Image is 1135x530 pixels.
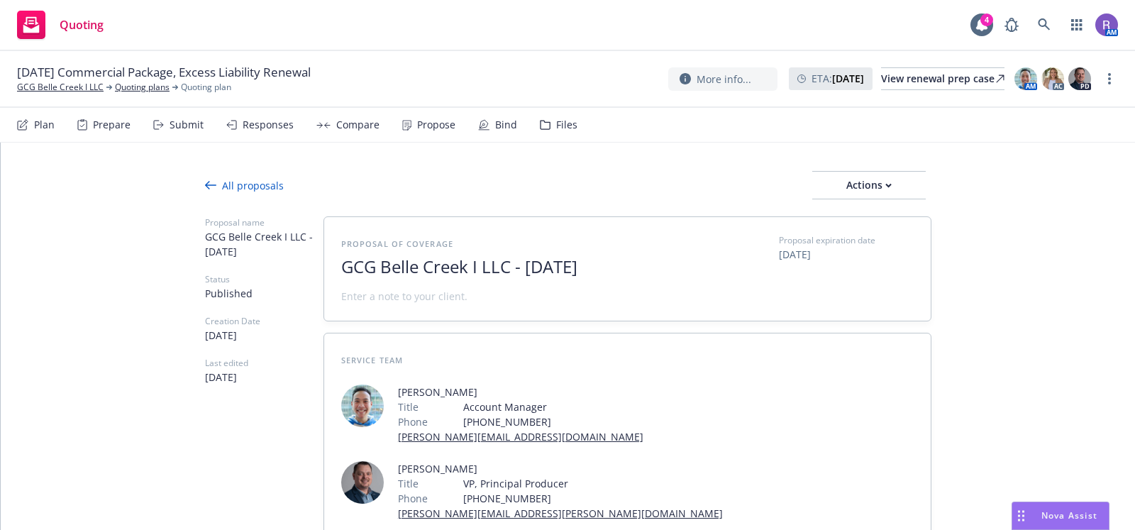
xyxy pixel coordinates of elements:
a: Quoting [11,5,109,45]
div: Actions [812,172,926,199]
span: Account Manager [463,399,643,414]
span: Proposal expiration date [779,234,875,247]
img: photo [1068,67,1091,90]
a: Quoting plans [115,81,170,94]
span: [PERSON_NAME] [398,385,643,399]
img: photo [1014,67,1037,90]
span: Proposal name [205,216,323,229]
div: Drag to move [1012,502,1030,529]
a: Search [1030,11,1058,39]
a: GCG Belle Creek I LLC [17,81,104,94]
img: employee photo [341,461,384,504]
span: [DATE] Commercial Package, Excess Liability Renewal [17,64,311,81]
span: Service Team [341,355,403,365]
span: Phone [398,414,428,429]
a: View renewal prep case [881,67,1004,90]
a: Switch app [1063,11,1091,39]
div: Prepare [93,119,131,131]
div: 4 [980,13,993,26]
span: Status [205,273,323,286]
span: Phone [398,491,428,506]
span: GCG Belle Creek I LLC - [DATE] [205,229,323,259]
span: VP, Principal Producer [463,476,723,491]
a: Report a Bug [997,11,1026,39]
a: more [1101,70,1118,87]
a: [PERSON_NAME][EMAIL_ADDRESS][DOMAIN_NAME] [398,430,643,443]
span: Proposal of coverage [341,238,453,249]
div: Submit [170,119,204,131]
span: ETA : [812,71,864,86]
div: Propose [417,119,455,131]
button: Actions [812,171,926,199]
span: [DATE] [779,247,914,262]
span: [PHONE_NUMBER] [463,414,643,429]
div: Files [556,119,577,131]
span: [PERSON_NAME] [398,461,723,476]
img: employee photo [341,385,384,427]
span: [PHONE_NUMBER] [463,491,723,506]
span: Title [398,399,419,414]
button: More info... [668,67,777,91]
button: Nova Assist [1012,502,1109,530]
a: [PERSON_NAME][EMAIL_ADDRESS][PERSON_NAME][DOMAIN_NAME] [398,507,723,520]
span: [DATE] [205,328,323,343]
span: GCG Belle Creek I LLC - [DATE] [341,257,689,277]
img: photo [1095,13,1118,36]
span: Creation Date [205,315,323,328]
span: Quoting plan [181,81,231,94]
img: photo [1041,67,1064,90]
span: Title [398,476,419,491]
span: Quoting [60,19,104,31]
div: All proposals [205,178,284,193]
div: Compare [336,119,380,131]
span: Published [205,286,323,301]
span: Nova Assist [1041,509,1097,521]
div: Responses [243,119,294,131]
div: Bind [495,119,517,131]
div: View renewal prep case [881,68,1004,89]
strong: [DATE] [832,72,864,85]
span: [DATE] [205,370,323,385]
span: Last edited [205,357,323,370]
div: Plan [34,119,55,131]
span: More info... [697,72,751,87]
